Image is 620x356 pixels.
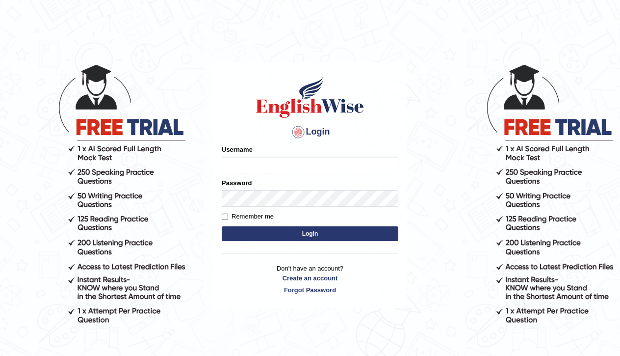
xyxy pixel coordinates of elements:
button: Login [222,226,398,241]
label: Password [222,178,252,188]
h4: Login [222,124,398,140]
label: Username [222,145,253,154]
p: Don't have an account? [222,264,398,294]
img: Logo of English Wise sign in for intelligent practice with AI [254,75,366,119]
a: Create an account [222,274,398,283]
input: Remember me [222,214,228,220]
label: Remember me [222,212,274,221]
a: Forgot Password [222,285,398,295]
